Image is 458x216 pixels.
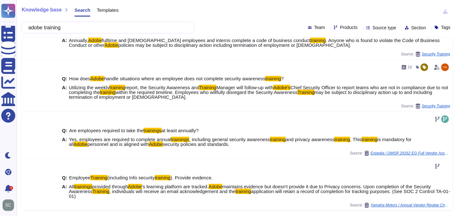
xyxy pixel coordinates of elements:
b: Q: [62,128,67,133]
span: security policies and standards. [163,141,229,147]
mark: Training [92,189,109,194]
span: Source type [372,25,396,30]
span: Templates [97,8,118,12]
span: Security Training [422,52,450,56]
span: Source: [350,203,450,208]
mark: training [235,189,251,194]
span: within the required timeline. Employees who willfully disregard the Security Awareness [115,90,297,95]
span: application will retain a record of completion for tracking purposes. (See SOC 2 Control TA-01-01) [69,189,450,199]
mark: Training [199,85,216,90]
span: How does [69,76,90,81]
div: 4 [9,186,13,190]
button: user [1,198,18,212]
mark: training [109,85,125,90]
mark: Training [90,175,108,180]
span: report, the Security Awareness and [125,85,199,90]
span: Employee [69,175,90,180]
mark: Adobe [149,141,163,147]
span: Security Training [422,104,450,108]
span: fulltime and [DEMOGRAPHIC_DATA] employees and interns complete a code of business conduct [102,38,310,43]
span: Products [340,25,357,30]
span: Annually, [69,38,88,43]
mark: Adobe [74,141,87,147]
span: Utilizing the weekly [69,85,110,90]
mark: trainings [171,137,189,142]
span: Are employees required to take the [69,128,143,133]
mark: training [270,137,286,142]
b: A: [62,184,67,198]
span: personnel and is aligned with [87,141,149,147]
span: Manager will follow-up with [216,85,273,90]
b: A: [62,38,67,47]
span: Tags [441,25,450,30]
span: . This [350,137,362,142]
mark: Adobe's [273,85,290,90]
b: Q: [62,76,67,81]
b: Q: [62,175,67,180]
span: Expedia / DMSR 29162 EG Full Vendor Assessment Questionnaire v 2.0 [371,151,450,155]
span: provided through [92,184,128,189]
span: (including Info security [108,175,155,180]
span: maintains evidence but doesn't provide it due to Privacy concerns. Upon completion of the Securit... [69,184,431,194]
span: Section [411,25,426,30]
span: Source: [401,52,450,57]
mark: training [362,137,377,142]
span: 19 [408,65,412,69]
span: Team [314,25,325,30]
span: and privacy awareness [286,137,334,142]
img: user [3,199,14,211]
span: , individuals will receive an email acknowledgement and the [109,189,235,194]
span: Chief Security Officer to report teams who are not in compliance due to not completing the [69,85,448,95]
mark: Training [297,90,315,95]
mark: training [310,38,326,43]
span: Yamaha Motors / Annual Vendor Review Checklist 2025 [371,203,450,207]
mark: Adobe [88,38,102,43]
mark: trainings [143,128,162,133]
span: handle situations where an employee does not complete security awareness [104,76,265,81]
b: A: [62,137,67,147]
span: Source: [401,104,450,109]
mark: Adobe [128,184,142,189]
span: ). Provide evidence. [170,175,213,180]
mark: training [265,76,281,81]
mark: trainings [74,184,92,189]
span: Yes, employees are required to complete annual [69,137,171,142]
span: . Anyone who is found to violate the Code of Business Conduct or other [69,38,440,48]
img: user [441,63,449,71]
span: ? [281,76,284,81]
span: at least annually? [162,128,199,133]
span: All [69,184,74,189]
span: may be subject to disciplinary action up to and including termination of employment or [DEMOGRAPH... [69,90,432,100]
span: Knowledge base [22,7,62,12]
span: policies may be subject to disciplinary action including termination of employment or [DEMOGRAPHI... [118,42,351,48]
span: 's learning platform are tracked. [142,184,209,189]
input: Search a question or template... [25,22,187,33]
b: A: [62,85,67,99]
span: Source: [350,151,450,156]
mark: Adobe [209,184,222,189]
span: , including general security awareness [189,137,270,142]
mark: training [155,175,170,180]
mark: Adobe [104,42,118,48]
mark: Adobe [90,76,104,81]
mark: training [334,137,350,142]
mark: training [100,90,115,95]
span: is mandatory for all [69,137,412,147]
span: Search [74,8,90,12]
